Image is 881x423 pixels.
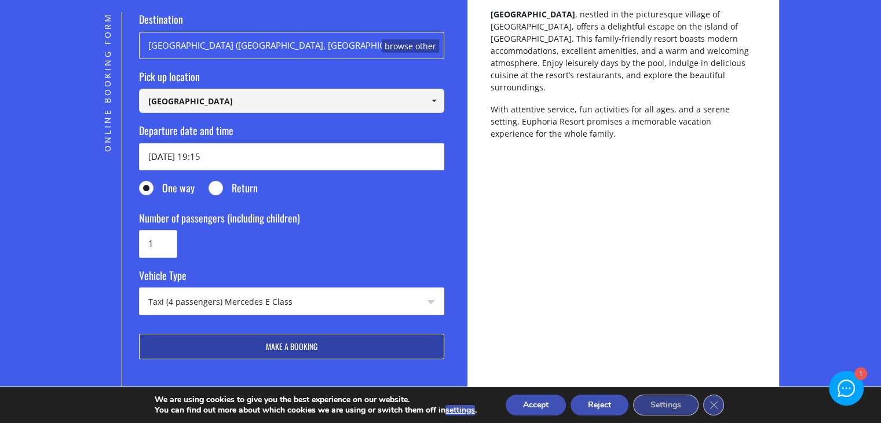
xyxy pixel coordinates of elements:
p: We are using cookies to give you the best experience on our website. [155,395,477,405]
button: settings [445,405,475,415]
p: , nestled in the picturesque village of [GEOGRAPHIC_DATA], offers a delightful escape on the isla... [491,8,756,103]
a: browse other [382,39,439,53]
label: One way [139,181,195,200]
button: Close GDPR Cookie Banner [703,395,724,415]
label: Pick up location [139,70,444,89]
p: You can find out more about which cookies we are using or switch them off in . [155,405,477,415]
button: Settings [633,395,699,415]
button: Make a booking [139,334,444,359]
div: 1 [854,369,866,381]
label: Return [209,181,258,200]
label: Departure date and time [139,123,444,143]
button: Accept [506,395,566,415]
label: Vehicle Type [139,268,444,288]
label: Destination [139,12,444,32]
input: Select pickup location [139,89,444,113]
p: With attentive service, fun activities for all ages, and a serene setting, Euphoria Resort promis... [491,103,756,149]
button: Reject [571,395,628,415]
a: Show All Items [425,89,444,113]
strong: [GEOGRAPHIC_DATA] [491,9,575,20]
div: [GEOGRAPHIC_DATA] ([GEOGRAPHIC_DATA], [GEOGRAPHIC_DATA]) [139,32,444,59]
label: Number of passengers (including children) [139,211,444,231]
